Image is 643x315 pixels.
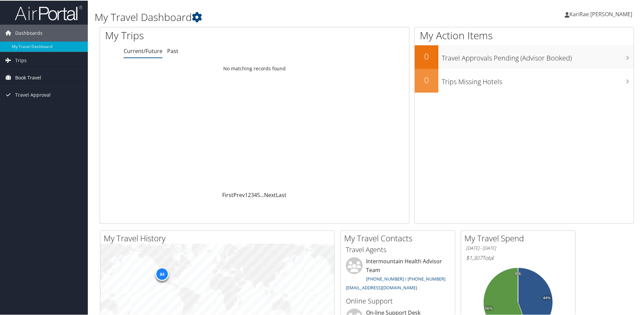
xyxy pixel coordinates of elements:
[254,191,257,198] a: 4
[466,253,570,261] h6: Total
[543,295,550,299] tspan: 44%
[95,9,458,24] h1: My Travel Dashboard
[366,275,445,281] a: [PHONE_NUMBER] / [PHONE_NUMBER]
[124,47,162,54] a: Current/Future
[248,191,251,198] a: 2
[346,284,417,290] a: [EMAIL_ADDRESS][DOMAIN_NAME]
[515,271,521,275] tspan: 0%
[442,73,634,86] h3: Trips Missing Hotels
[15,86,51,103] span: Travel Approval
[104,232,334,243] h2: My Travel History
[342,257,453,293] li: Intermountain Health Advisor Team
[15,4,82,20] img: airportal-logo.png
[485,306,492,310] tspan: 56%
[222,191,233,198] a: First
[245,191,248,198] a: 1
[415,74,438,85] h2: 0
[100,62,409,74] td: No matching records found
[415,50,438,62] h2: 0
[346,244,450,254] h3: Travel Agents
[167,47,178,54] a: Past
[15,69,41,86] span: Book Travel
[233,191,245,198] a: Prev
[257,191,260,198] a: 5
[155,267,169,280] div: 84
[15,24,43,41] span: Dashboards
[442,49,634,62] h3: Travel Approvals Pending (Advisor Booked)
[415,45,634,68] a: 0Travel Approvals Pending (Advisor Booked)
[344,232,455,243] h2: My Travel Contacts
[569,10,632,17] span: KariRae [PERSON_NAME]
[466,253,482,261] span: $1,307
[565,3,639,24] a: KariRae [PERSON_NAME]
[415,68,634,92] a: 0Trips Missing Hotels
[105,28,275,42] h1: My Trips
[260,191,264,198] span: …
[276,191,286,198] a: Last
[251,191,254,198] a: 3
[415,28,634,42] h1: My Action Items
[15,51,27,68] span: Trips
[346,296,450,305] h3: Online Support
[464,232,575,243] h2: My Travel Spend
[264,191,276,198] a: Next
[466,244,570,251] h6: [DATE] - [DATE]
